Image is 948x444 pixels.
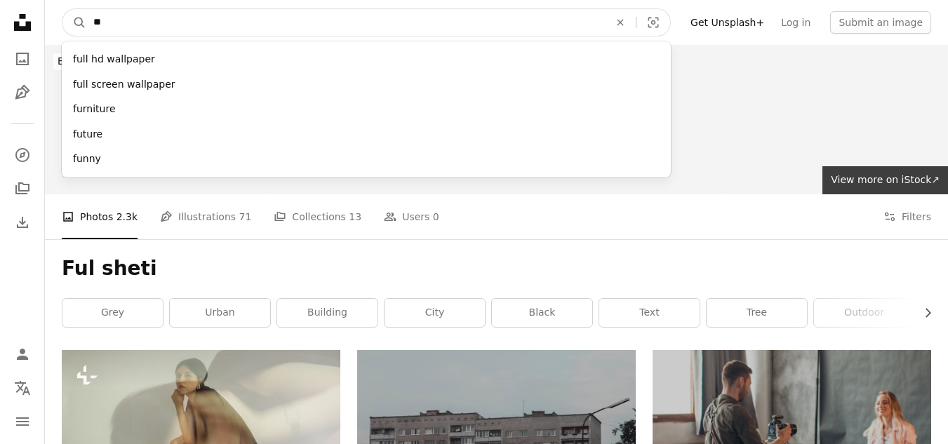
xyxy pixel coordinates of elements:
[62,97,671,122] div: furniture
[349,209,361,224] span: 13
[8,79,36,107] a: Illustrations
[8,340,36,368] a: Log in / Sign up
[831,174,940,185] span: View more on iStock ↗
[814,299,914,327] a: outdoor
[8,141,36,169] a: Explore
[62,8,671,36] form: Find visuals sitewide
[8,208,36,236] a: Download History
[53,53,328,70] div: 20% off at iStock ↗
[773,11,819,34] a: Log in
[707,299,807,327] a: tree
[62,256,931,281] h1: Ful sheti
[682,11,773,34] a: Get Unsplash+
[605,9,636,36] button: Clear
[62,47,671,72] div: full hd wallpaper
[62,122,671,147] div: future
[62,9,86,36] button: Search Unsplash
[8,45,36,73] a: Photos
[62,72,671,97] div: full screen wallpaper
[8,175,36,203] a: Collections
[915,299,931,327] button: scroll list to the right
[8,408,36,436] button: Menu
[822,166,948,194] a: View more on iStock↗
[599,299,700,327] a: text
[277,299,378,327] a: building
[239,209,252,224] span: 71
[8,8,36,39] a: Home — Unsplash
[45,45,336,79] a: Browse premium images on iStock|20% off at iStock↗
[58,55,231,67] span: Browse premium images on iStock |
[274,194,361,239] a: Collections 13
[62,299,163,327] a: grey
[170,299,270,327] a: urban
[385,299,485,327] a: city
[384,194,439,239] a: Users 0
[160,194,251,239] a: Illustrations 71
[8,374,36,402] button: Language
[62,147,671,172] div: funny
[883,194,931,239] button: Filters
[433,209,439,224] span: 0
[492,299,592,327] a: black
[830,11,931,34] button: Submit an image
[636,9,670,36] button: Visual search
